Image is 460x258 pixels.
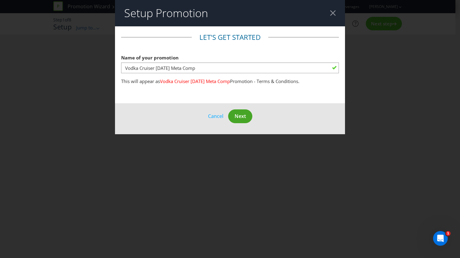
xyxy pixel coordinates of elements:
[192,32,268,42] legend: Let's get started
[121,63,339,73] input: e.g. My Promotion
[235,113,246,120] span: Next
[124,7,208,19] h2: Setup Promotion
[228,109,252,123] button: Next
[121,55,179,61] span: Name of your promotion
[446,231,451,236] span: 1
[433,231,448,246] iframe: Intercom live chat
[121,78,160,84] span: This will appear as
[160,78,230,84] span: Vodka Cruiser [DATE] Meta Comp
[208,112,224,120] button: Cancel
[230,78,299,84] span: Promotion - Terms & Conditions.
[208,113,223,120] span: Cancel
